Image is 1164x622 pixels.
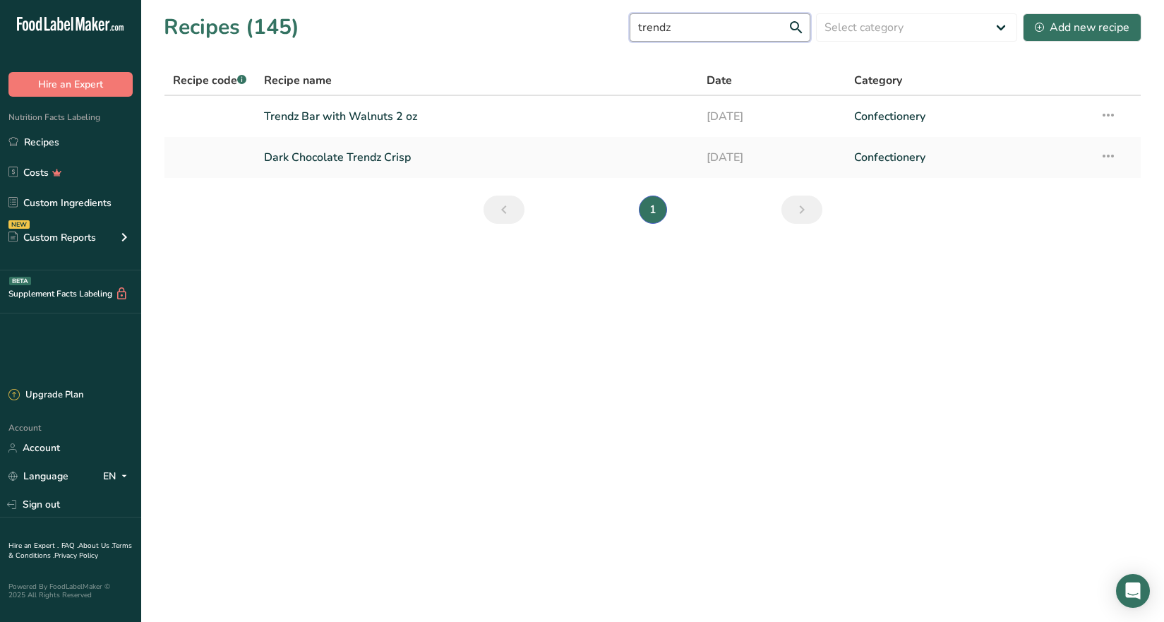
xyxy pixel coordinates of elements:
div: EN [103,468,133,485]
a: Privacy Policy [54,551,98,561]
a: Next page [781,196,822,224]
span: Category [854,72,902,89]
button: Add new recipe [1023,13,1141,42]
a: Language [8,464,68,489]
div: Add new recipe [1035,19,1129,36]
a: [DATE] [707,102,837,131]
div: BETA [9,277,31,285]
div: NEW [8,220,30,229]
a: Confectionery [854,143,1083,172]
a: Terms & Conditions . [8,541,132,561]
span: Date [707,72,732,89]
div: Custom Reports [8,230,96,245]
a: About Us . [78,541,112,551]
a: Dark Chocolate Trendz Crisp [264,143,690,172]
span: Recipe name [264,72,332,89]
a: Trendz Bar with Walnuts 2 oz [264,102,690,131]
div: Open Intercom Messenger [1116,574,1150,608]
div: Upgrade Plan [8,388,83,402]
a: Previous page [484,196,524,224]
a: [DATE] [707,143,837,172]
h1: Recipes (145) [164,11,299,43]
div: Powered By FoodLabelMaker © 2025 All Rights Reserved [8,582,133,599]
button: Hire an Expert [8,72,133,97]
a: FAQ . [61,541,78,551]
span: Recipe code [173,73,246,88]
a: Hire an Expert . [8,541,59,551]
a: Confectionery [854,102,1083,131]
input: Search for recipe [630,13,810,42]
